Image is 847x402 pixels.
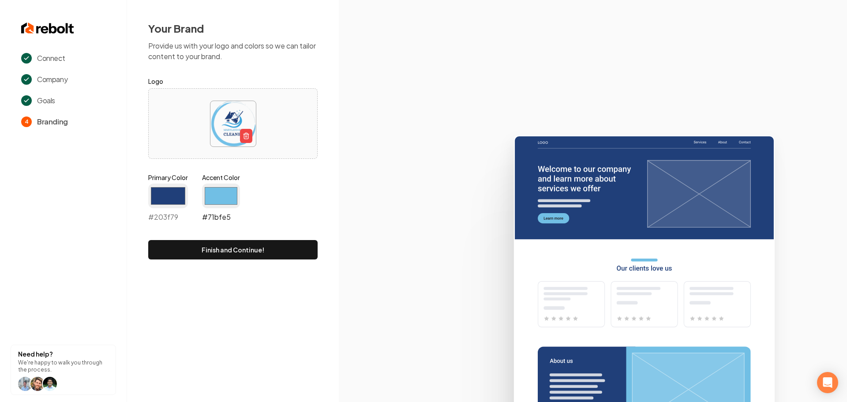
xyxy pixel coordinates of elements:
button: Finish and Continue! [148,240,318,259]
div: #203f79 [148,184,188,222]
span: 4 [21,116,32,127]
label: Logo [148,76,318,86]
strong: Need help? [18,350,53,358]
button: Need help?We're happy to walk you through the process.help icon Willhelp icon Willhelp icon arwin [11,345,116,395]
span: Branding [37,116,68,127]
label: Primary Color [148,173,188,182]
img: Rebolt Logo [21,21,74,35]
span: Goals [37,95,55,106]
img: help icon arwin [43,377,57,391]
div: #71bfe5 [202,184,240,222]
div: Open Intercom Messenger [817,372,838,393]
label: Accent Color [202,173,240,182]
h2: Your Brand [148,21,318,35]
img: image [210,101,256,147]
span: Connect [37,53,65,64]
p: Provide us with your logo and colors so we can tailor content to your brand. [148,41,318,62]
span: Company [37,74,67,85]
img: help icon Will [30,377,45,391]
p: We're happy to walk you through the process. [18,359,109,373]
img: help icon Will [18,377,32,391]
